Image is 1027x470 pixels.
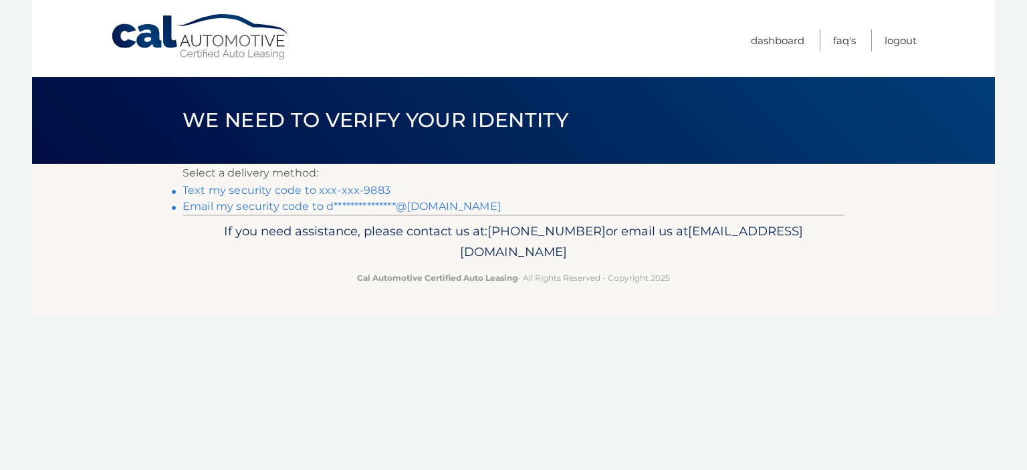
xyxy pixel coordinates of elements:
p: If you need assistance, please contact us at: or email us at [191,221,836,263]
span: [PHONE_NUMBER] [487,223,606,239]
a: Dashboard [751,29,804,51]
a: FAQ's [833,29,856,51]
span: We need to verify your identity [183,108,568,132]
a: Logout [885,29,917,51]
a: Cal Automotive [110,13,291,61]
p: - All Rights Reserved - Copyright 2025 [191,271,836,285]
a: Text my security code to xxx-xxx-9883 [183,184,390,197]
p: Select a delivery method: [183,164,844,183]
strong: Cal Automotive Certified Auto Leasing [357,273,518,283]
